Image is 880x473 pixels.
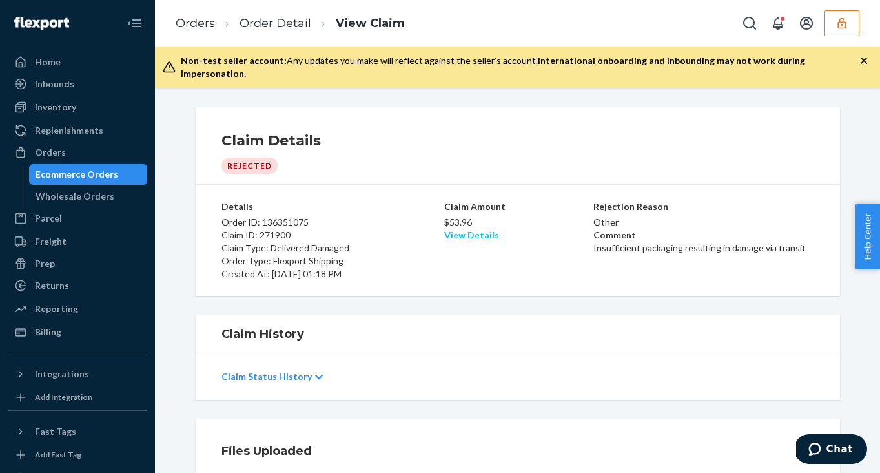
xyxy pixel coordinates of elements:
p: Insufficient packaging resulting in damage via transit [593,242,813,255]
a: Prep [8,253,147,274]
p: Other [593,216,813,229]
h1: Claim Details [221,131,814,151]
a: Inbounds [8,74,147,94]
a: Returns [8,275,147,296]
h1: Files Uploaded [221,443,814,459]
a: Add Fast Tag [8,447,147,463]
div: Add Fast Tag [35,449,81,460]
img: Flexport logo [14,17,69,30]
a: Home [8,52,147,72]
div: Freight [35,235,67,248]
a: Wholesale Orders [29,186,148,207]
button: Open account menu [793,10,819,36]
a: Inventory [8,97,147,118]
p: Order ID: 136351075 [221,216,442,229]
div: Any updates you make will reflect against the seller's account. [181,54,859,80]
iframe: Opens a widget where you can chat to one of our agents [796,434,867,467]
button: Open Search Box [737,10,762,36]
button: Open notifications [765,10,791,36]
a: View Claim [336,16,405,30]
button: Close Navigation [121,10,147,36]
h1: Claim History [221,326,814,342]
div: Home [35,56,61,68]
ol: breadcrumbs [165,5,415,43]
a: Ecommerce Orders [29,164,148,185]
p: $53.96 [444,216,591,229]
a: Billing [8,322,147,342]
button: Integrations [8,364,147,384]
a: Orders [176,16,215,30]
div: Wholesale Orders [36,190,114,203]
div: Inbounds [35,78,74,90]
p: Claim Amount [444,200,591,213]
div: Replenishments [35,124,103,137]
a: Order Detail [240,16,311,30]
button: Fast Tags [8,421,147,442]
p: Claim Type: Delivered Damaged [221,242,442,255]
p: Details [221,200,442,213]
p: Comment [593,229,813,242]
button: Help Center [855,204,880,269]
div: Fast Tags [35,425,76,438]
div: Billing [35,326,61,339]
p: Claim Status History [221,370,312,383]
span: Non-test seller account: [181,55,287,66]
div: Parcel [35,212,62,225]
a: Freight [8,231,147,252]
div: Rejected [221,158,278,174]
a: View Details [444,229,499,240]
a: Reporting [8,299,147,319]
div: Reporting [35,302,78,315]
div: Returns [35,279,69,292]
p: Order Type: Flexport Shipping [221,255,442,268]
div: Integrations [35,368,89,381]
div: Orders [35,146,66,159]
div: Prep [35,257,55,270]
p: Rejection Reason [593,200,813,213]
div: Ecommerce Orders [36,168,118,181]
a: Replenishments [8,120,147,141]
a: Parcel [8,208,147,229]
p: Created At: [DATE] 01:18 PM [221,268,442,280]
div: Inventory [35,101,76,114]
a: Orders [8,142,147,163]
a: Add Integration [8,390,147,405]
p: Claim ID: 271900 [221,229,442,242]
div: Add Integration [35,392,92,403]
